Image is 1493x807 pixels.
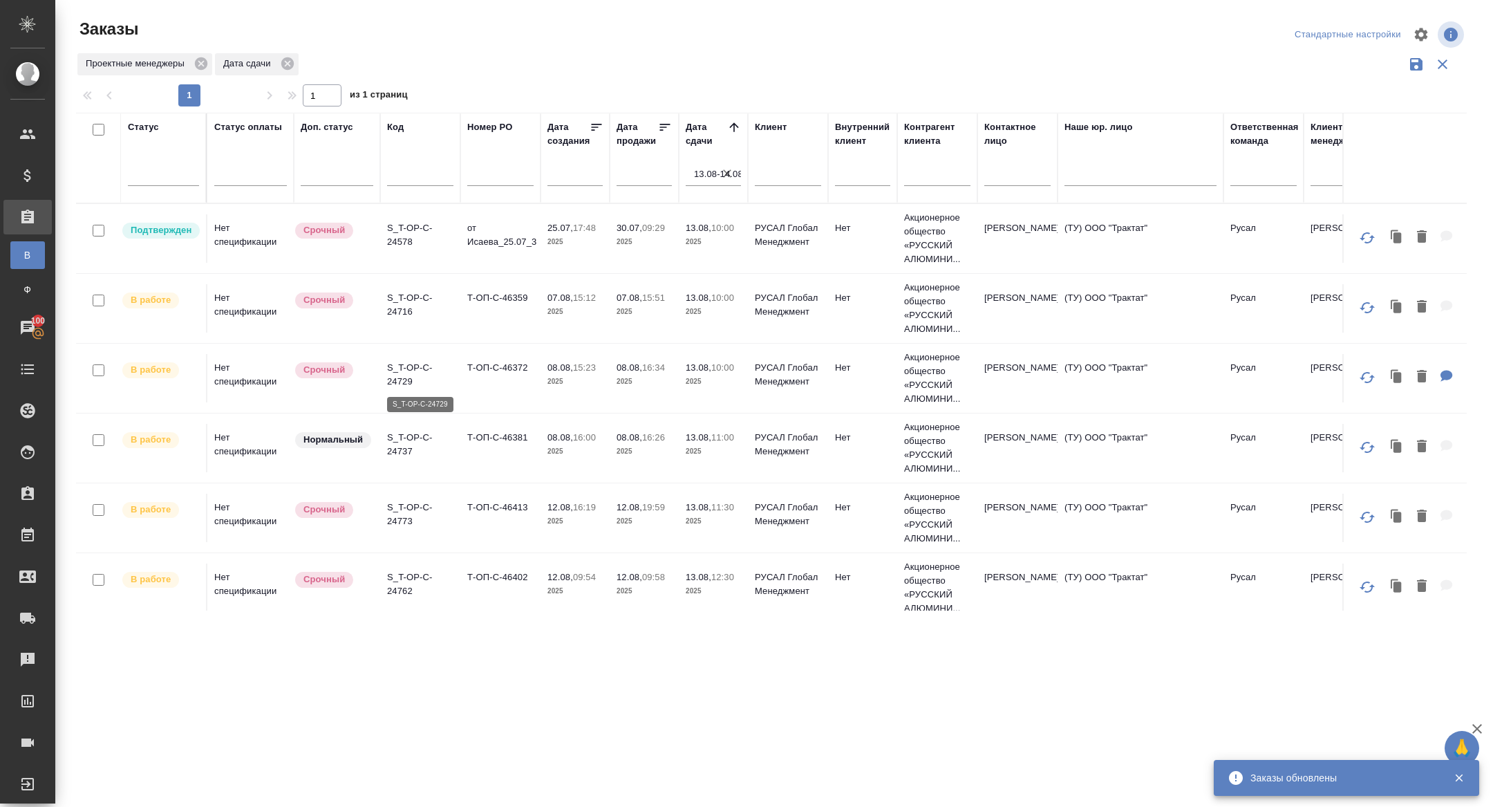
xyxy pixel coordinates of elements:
button: Обновить [1351,361,1384,394]
p: 12.08, [547,502,573,512]
td: Нет спецификации [207,564,294,612]
p: Срочный [303,503,345,517]
div: Выставляет ПМ после принятия заказа от КМа [121,571,199,589]
p: Акционерное общество «РУССКИЙ АЛЮМИНИ... [904,560,970,615]
td: [PERSON_NAME] [977,494,1058,542]
p: 25.07, [547,223,573,233]
p: 2025 [547,375,603,389]
p: 2025 [686,445,741,458]
p: 16:00 [573,432,596,443]
td: (ТУ) ООО "Трактат" [1058,214,1223,263]
div: Номер PO [467,120,512,134]
div: Статус оплаты [214,120,282,134]
div: Выставляет ПМ после принятия заказа от КМа [121,361,199,380]
button: Клонировать [1384,573,1410,601]
p: 10:00 [711,362,734,373]
p: 2025 [617,235,672,249]
p: 09:58 [642,572,665,582]
p: Нет [835,501,890,514]
td: Нет спецификации [207,284,294,333]
p: 13.08, [686,502,711,512]
p: 2025 [547,235,603,249]
p: В работе [131,433,171,447]
span: Заказы [76,18,138,40]
p: 2025 [617,514,672,528]
td: Т-ОП-С-46413 [460,494,541,542]
p: 10:00 [711,223,734,233]
button: Закрыть [1445,772,1473,784]
div: Дата продажи [617,120,658,148]
p: Дата сдачи [223,57,276,71]
div: Доп. статус [301,120,353,134]
button: Клонировать [1384,293,1410,322]
p: Акционерное общество «РУССКИЙ АЛЮМИНИ... [904,490,970,546]
p: 30.07, [617,223,642,233]
p: 11:00 [711,432,734,443]
td: (ТУ) ООО "Трактат" [1058,494,1223,542]
td: Нет спецификации [207,424,294,472]
span: Настроить таблицу [1405,18,1438,51]
p: 08.08, [547,362,573,373]
a: 100 [3,310,52,345]
div: Статус по умолчанию для стандартных заказов [294,431,373,449]
p: 2025 [547,584,603,598]
p: Срочный [303,363,345,377]
p: 2025 [547,514,603,528]
p: 2025 [686,514,741,528]
div: Ответственная команда [1230,120,1299,148]
div: Выставляет ПМ после принятия заказа от КМа [121,431,199,449]
p: Нет [835,361,890,375]
div: Внутренний клиент [835,120,890,148]
p: 08.08, [617,362,642,373]
td: [PERSON_NAME] [1304,214,1384,263]
td: [PERSON_NAME] [1304,284,1384,333]
button: 🙏 [1445,731,1479,766]
a: Ф [10,276,45,304]
div: Дата сдачи [686,120,727,148]
td: [PERSON_NAME] [1304,354,1384,402]
td: Нет спецификации [207,494,294,542]
p: 12.08, [617,502,642,512]
span: Посмотреть информацию [1438,21,1467,48]
p: РУСАЛ Глобал Менеджмент [755,291,821,319]
div: Код [387,120,404,134]
td: [PERSON_NAME] [977,354,1058,402]
p: 15:23 [573,362,596,373]
p: 12:30 [711,572,734,582]
p: S_T-OP-C-24729 [387,361,453,389]
p: 2025 [686,584,741,598]
td: (ТУ) ООО "Трактат" [1058,354,1223,402]
p: Акционерное общество «РУССКИЙ АЛЮМИНИ... [904,281,970,336]
div: Клиент [755,120,787,134]
p: 16:19 [573,502,596,512]
p: Акционерное общество «РУССКИЙ АЛЮМИНИ... [904,420,970,476]
button: Обновить [1351,221,1384,254]
p: 08.08, [547,432,573,443]
p: Акционерное общество «РУССКИЙ АЛЮМИНИ... [904,351,970,406]
p: S_T-OP-C-24773 [387,501,453,528]
p: 13.08, [686,223,711,233]
div: Выставляется автоматически, если на указанный объем услуг необходимо больше времени в стандартном... [294,501,373,519]
button: Обновить [1351,431,1384,464]
p: S_T-OP-C-24762 [387,571,453,598]
p: 13.08, [686,432,711,443]
p: Нет [835,571,890,584]
p: Проектные менеджеры [86,57,189,71]
td: [PERSON_NAME] [1304,564,1384,612]
button: Удалить [1410,363,1434,391]
button: Удалить [1410,573,1434,601]
td: Т-ОП-С-46381 [460,424,541,472]
td: (ТУ) ООО "Трактат" [1058,424,1223,472]
div: Выставляет ПМ после принятия заказа от КМа [121,291,199,310]
p: 2025 [686,235,741,249]
p: Нет [835,291,890,305]
td: Нет спецификации [207,214,294,263]
td: Русал [1223,214,1304,263]
td: Т-ОП-С-46359 [460,284,541,333]
p: 15:12 [573,293,596,303]
p: В работе [131,573,171,586]
p: 2025 [617,305,672,319]
p: Акционерное общество «РУССКИЙ АЛЮМИНИ... [904,211,970,266]
span: Ф [17,283,38,297]
p: 19:59 [642,502,665,512]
